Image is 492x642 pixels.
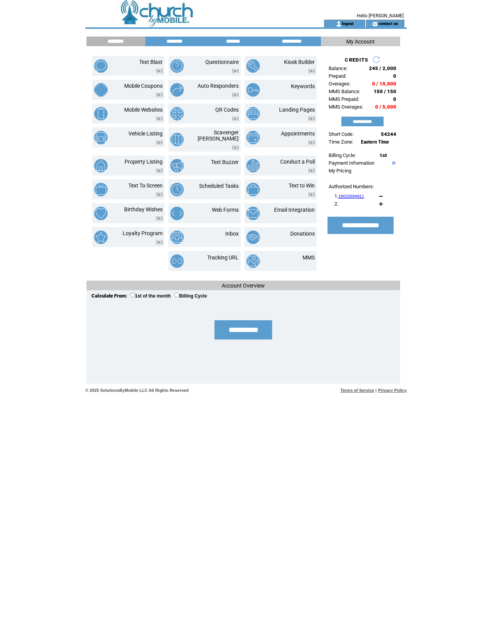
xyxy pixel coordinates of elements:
[341,388,374,393] a: Terms of Service
[94,207,108,220] img: birthday-wishes.png
[246,107,260,120] img: landing-pages.png
[376,388,377,393] span: |
[329,89,360,94] span: MMS Balance:
[336,21,342,27] img: account_icon.gif
[128,130,163,137] a: Vehicle Listing
[85,388,189,393] span: © 2025 SolutionsByMobile LLC All Rights Reserved
[308,69,315,73] img: video.png
[308,192,315,197] img: video.png
[139,59,163,65] a: Text Blast
[390,161,396,165] img: help.gif
[156,69,163,73] img: video.png
[279,107,315,113] a: Landing Pages
[232,117,239,121] img: video.png
[308,140,315,145] img: video.png
[170,107,184,120] img: qr-codes.png
[246,159,260,172] img: conduct-a-poll.png
[198,129,239,142] a: Scavenger [PERSON_NAME]
[338,194,364,199] a: 18032694911
[125,159,163,165] a: Property Listing
[361,139,389,145] span: Eastern Time
[308,117,315,121] img: video.png
[379,152,387,158] span: 1st
[329,96,359,102] span: MMS Prepaid:
[246,183,260,196] img: text-to-win.png
[128,182,163,189] a: Text To Screen
[334,193,364,199] span: 1.
[207,254,239,261] a: Tracking URL
[246,254,260,268] img: mms.png
[130,293,171,299] label: 1st of the month
[329,65,347,71] span: Balance:
[91,293,127,299] span: Calculate From:
[156,117,163,121] img: video.png
[170,183,184,196] img: scheduled-tasks.png
[290,231,315,237] a: Donations
[232,69,239,73] img: video.png
[232,93,239,97] img: video.png
[329,152,356,158] span: Billing Cycle:
[246,231,260,244] img: donations.png
[170,254,184,268] img: tracking-url.png
[393,96,396,102] span: 0
[170,83,184,97] img: auto-responders.png
[212,207,239,213] a: Web Forms
[342,21,354,26] a: logout
[246,59,260,73] img: kiosk-builder.png
[156,140,163,145] img: video.png
[246,83,260,97] img: keywords.png
[369,65,396,71] span: 245 / 2,000
[198,83,239,89] a: Auto Responders
[156,192,163,197] img: video.png
[381,131,396,137] span: 54244
[372,81,396,87] span: 0 / 10,000
[334,201,338,207] span: 2.
[130,293,135,298] input: 1st of the month
[124,83,163,89] a: Mobile Coupons
[329,160,374,166] a: Payment Information
[345,57,368,63] span: CREDITS
[124,206,163,212] a: Birthday Wishes
[289,182,315,189] a: Text to Win
[94,231,108,244] img: loyalty-program.png
[393,73,396,79] span: 0
[174,293,179,298] input: Billing Cycle
[378,21,398,26] a: contact us
[329,73,346,79] span: Prepaid:
[123,230,163,236] a: Loyalty Program
[215,107,239,113] a: QR Codes
[246,207,260,220] img: email-integration.png
[303,254,315,261] a: MMS
[346,38,375,45] span: My Account
[94,83,108,97] img: mobile-coupons.png
[170,59,184,73] img: questionnaire.png
[329,168,351,174] a: My Pricing
[156,93,163,97] img: video.png
[329,104,363,110] span: MMS Overages:
[329,131,354,137] span: Short Code:
[156,240,163,244] img: video.png
[170,207,184,220] img: web-forms.png
[274,207,315,213] a: Email Integration
[372,21,378,27] img: contact_us_icon.gif
[225,231,239,237] a: Inbox
[124,107,163,113] a: Mobile Websites
[170,231,184,244] img: inbox.png
[329,184,374,189] span: Authorized Numbers:
[308,169,315,173] img: video.png
[281,130,315,137] a: Appointments
[205,59,239,65] a: Questionnaire
[199,183,239,189] a: Scheduled Tasks
[222,283,265,289] span: Account Overview
[94,107,108,120] img: mobile-websites.png
[246,131,260,144] img: appointments.png
[374,89,396,94] span: 150 / 150
[357,13,404,18] span: Hello [PERSON_NAME]
[378,388,407,393] a: Privacy Policy
[284,59,315,65] a: Kiosk Builder
[94,59,108,73] img: text-blast.png
[211,159,239,165] a: Text Buzzer
[156,169,163,173] img: video.png
[94,131,108,144] img: vehicle-listing.png
[156,216,163,221] img: video.png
